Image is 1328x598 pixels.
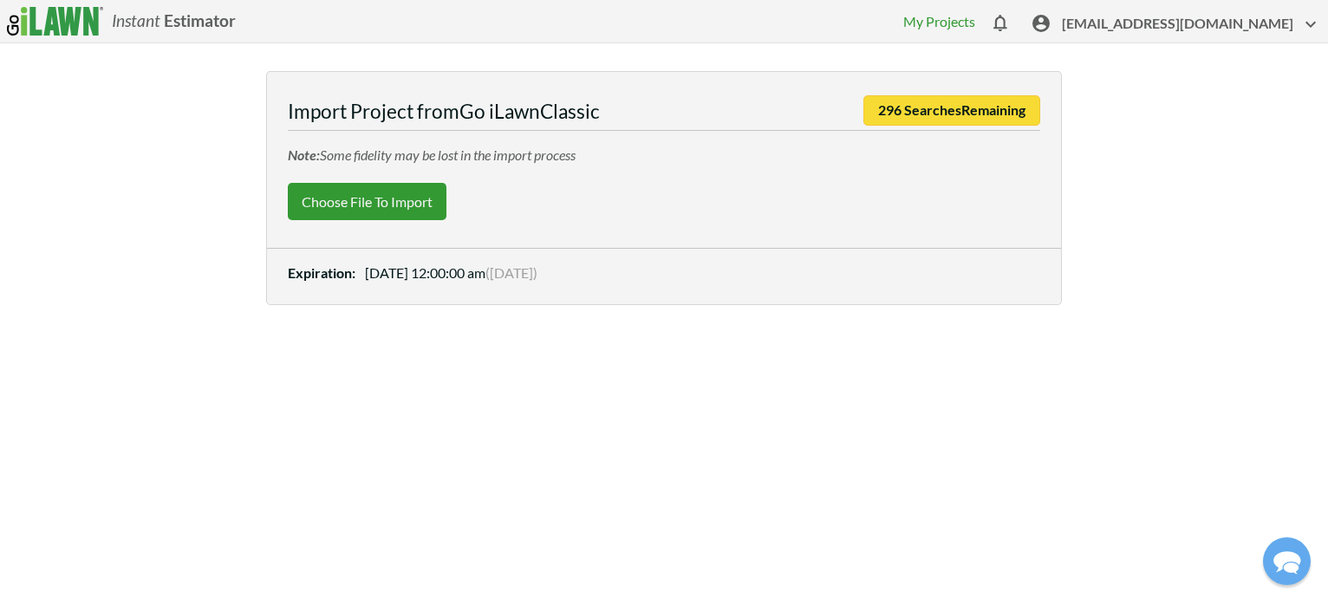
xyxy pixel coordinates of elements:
div: Chat widget toggle [1263,537,1311,585]
span: [EMAIL_ADDRESS][DOMAIN_NAME] [1062,13,1321,40]
a: My Projects [903,13,975,29]
i:  [1031,13,1051,34]
div: 296 Searches Remaining [863,95,1040,126]
label: Choose File to Import [288,183,446,220]
span: ( [DATE] ) [485,264,537,281]
strong: Note: [288,146,320,163]
img: logo_ilawn-fc6f26f1d8ad70084f1b6503d5cbc38ca19f1e498b32431160afa0085547e742.svg [7,7,103,36]
i: Instant [112,10,160,30]
h2: Import Project from Go iLawn Classic [288,100,1039,131]
li: [DATE] 12:00:00 am [288,248,1039,283]
b: Estimator [164,10,236,30]
strong: Expiration: [288,264,362,281]
p: Some fidelity may be lost in the import process [288,145,1039,165]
